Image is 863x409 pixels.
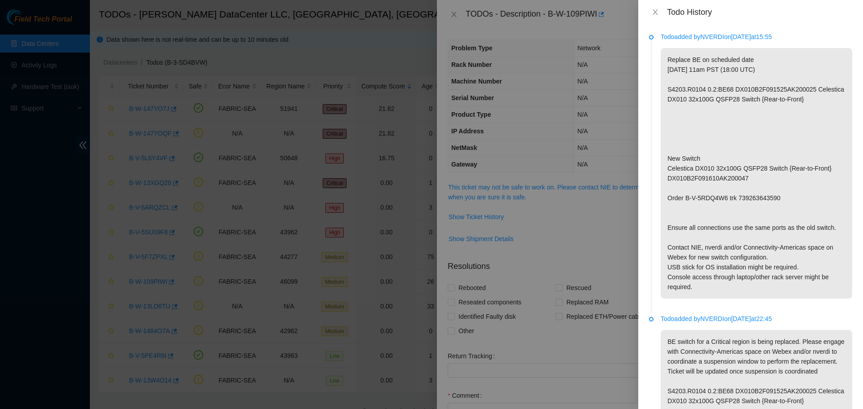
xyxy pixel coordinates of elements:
[661,32,852,42] p: Todo added by NVERDI on [DATE] at 15:55
[661,48,852,299] p: Replace BE on scheduled date [DATE] 11am PST (18:00 UTC) S4203.R0104 0.2:BE68 DX010B2F091525AK200...
[649,8,662,17] button: Close
[652,9,659,16] span: close
[667,7,852,17] div: Todo History
[661,314,852,324] p: Todo added by NVERDI on [DATE] at 22:45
